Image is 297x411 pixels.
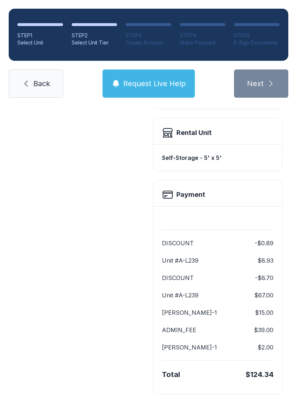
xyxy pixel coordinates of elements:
div: E-Sign Documents [234,39,280,46]
div: Make Payment [180,39,226,46]
dt: Unit #A-L239 [162,256,198,265]
dd: -$0.89 [255,239,273,247]
dt: DISCOUNT [162,274,194,282]
div: STEP 1 [17,32,63,39]
div: Select Unit Tier [72,39,117,46]
div: Create Account [126,39,171,46]
dd: -$6.70 [255,274,273,282]
dd: $39.00 [254,326,273,334]
div: Total [162,369,180,380]
div: Self-Storage - 5' x 5' [162,151,273,165]
h2: Payment [176,190,205,200]
div: $124.34 [246,369,273,380]
span: Request Live Help [123,79,186,89]
dd: $67.00 [254,291,273,300]
dt: [PERSON_NAME]-1 [162,308,217,317]
dt: ADMIN_FEE [162,326,196,334]
dd: $15.00 [255,308,273,317]
span: Next [247,79,264,89]
dd: $2.00 [258,343,273,352]
div: Rental Unit [176,128,212,138]
div: STEP 5 [234,32,280,39]
div: STEP 4 [180,32,226,39]
div: STEP 3 [126,32,171,39]
div: STEP 2 [72,32,117,39]
dt: [PERSON_NAME]-1 [162,343,217,352]
dt: DISCOUNT [162,239,194,247]
dt: Unit #A-L239 [162,291,198,300]
span: Back [33,79,50,89]
dd: $8.93 [258,256,273,265]
div: Select Unit [17,39,63,46]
